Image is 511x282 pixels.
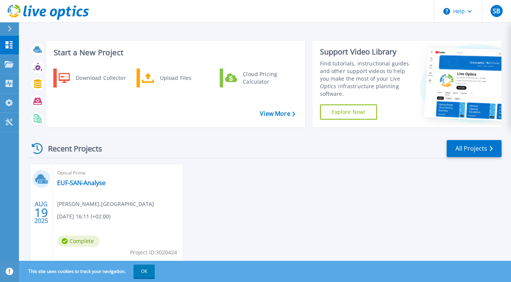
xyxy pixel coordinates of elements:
[320,104,377,120] a: Explore Now!
[320,47,414,57] div: Support Video Library
[137,69,214,87] a: Upload Files
[57,179,106,187] a: EUF-SAN-Analyse
[29,139,112,158] div: Recent Projects
[260,110,295,117] a: View More
[134,265,155,278] button: OK
[57,235,99,247] span: Complete
[57,169,178,177] span: Optical Prime
[156,70,212,86] div: Upload Files
[34,199,48,226] div: AUG 2025
[493,8,500,14] span: SB
[54,48,295,57] h3: Start a New Project
[220,69,297,87] a: Cloud Pricing Calculator
[21,265,155,278] span: This site uses cookies to track your navigation.
[57,200,154,208] span: [PERSON_NAME] , [GEOGRAPHIC_DATA]
[57,212,110,221] span: [DATE] 16:11 (+02:00)
[239,70,295,86] div: Cloud Pricing Calculator
[34,209,48,216] span: 19
[53,69,131,87] a: Download Collector
[130,248,177,257] span: Project ID: 3020424
[320,60,414,98] div: Find tutorials, instructional guides and other support videos to help you make the most of your L...
[72,70,129,86] div: Download Collector
[447,140,502,157] a: All Projects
